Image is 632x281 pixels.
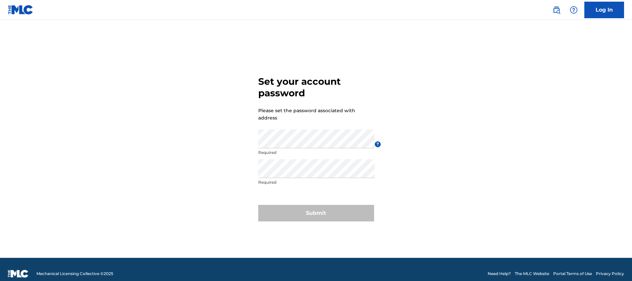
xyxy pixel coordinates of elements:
[8,5,33,15] img: MLC Logo
[8,270,28,278] img: logo
[570,6,578,14] img: help
[599,249,632,281] iframe: Chat Widget
[553,271,592,277] a: Portal Terms of Use
[550,3,563,17] a: Public Search
[258,150,375,156] p: Required
[258,107,355,121] p: Please set the password associated with address
[596,271,624,277] a: Privacy Policy
[258,76,374,99] h3: Set your account password
[553,6,560,14] img: search
[567,3,580,17] div: Help
[515,271,549,277] a: The MLC Website
[584,2,624,18] a: Log In
[36,271,113,277] span: Mechanical Licensing Collective © 2025
[488,271,511,277] a: Need Help?
[375,141,381,147] span: ?
[258,179,375,185] p: Required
